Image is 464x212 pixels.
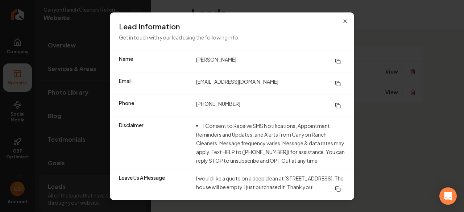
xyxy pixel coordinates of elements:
p: Get in touch with your lead using the following info. [119,33,345,41]
dd: [PHONE_NUMBER] [196,99,345,112]
dt: Phone [119,99,190,112]
dd: [EMAIL_ADDRESS][DOMAIN_NAME] [196,77,345,90]
dd: [PERSON_NAME] [196,55,345,68]
dt: Leave Us A Message [119,174,190,195]
dt: Email [119,77,190,90]
dt: Disclaimer [119,121,190,165]
li: I Consent to Receive SMS Notifications, Appointment Reminders and Updates, and Alerts from Canyon... [196,121,345,165]
dd: I would like a quote on a deep clean at [STREET_ADDRESS]. The house will be empty. I just purchas... [196,174,345,195]
dt: Name [119,55,190,68]
h3: Lead Information [119,21,345,31]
